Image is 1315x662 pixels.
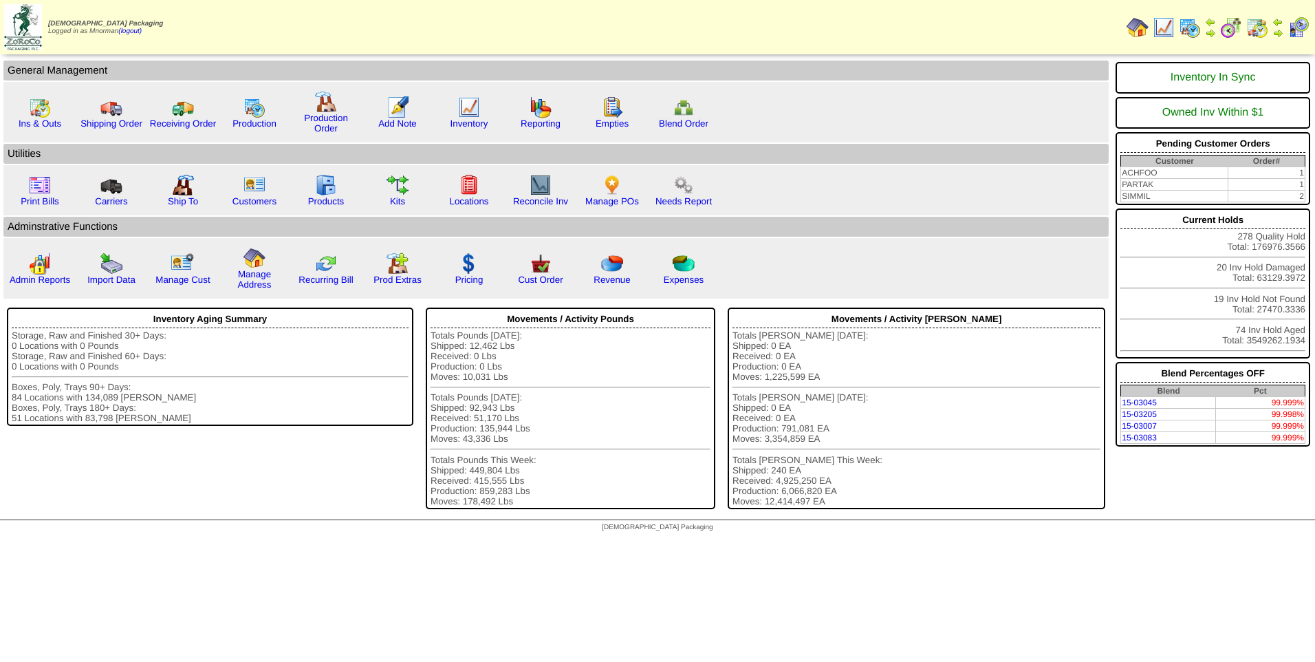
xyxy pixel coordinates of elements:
div: Owned Inv Within $1 [1120,100,1305,126]
img: arrowright.gif [1205,28,1216,39]
img: truck2.gif [172,96,194,118]
img: invoice2.gif [29,174,51,196]
a: Expenses [664,275,704,285]
th: Blend [1121,385,1216,397]
a: Ins & Outs [19,118,61,129]
img: dollar.gif [458,253,480,275]
a: Locations [449,196,488,206]
div: 278 Quality Hold Total: 176976.3566 20 Inv Hold Damaged Total: 63129.3972 19 Inv Hold Not Found T... [1116,209,1310,359]
a: Kits [390,196,405,206]
img: pie_chart2.png [673,253,695,275]
img: calendarinout.gif [1246,17,1268,39]
th: Order# [1228,156,1305,167]
a: Add Note [378,118,417,129]
img: factory.gif [315,91,337,113]
th: Customer [1121,156,1228,167]
th: Pct [1216,385,1305,397]
a: Ship To [168,196,198,206]
div: Movements / Activity [PERSON_NAME] [732,310,1100,328]
a: Receiving Order [150,118,216,129]
img: zoroco-logo-small.webp [4,4,42,50]
td: Utilities [3,144,1109,164]
a: (logout) [118,28,142,35]
a: Blend Order [659,118,708,129]
a: Reconcile Inv [513,196,568,206]
a: Needs Report [655,196,712,206]
td: 99.999% [1216,397,1305,409]
img: locations.gif [458,174,480,196]
img: truck3.gif [100,174,122,196]
img: reconcile.gif [315,253,337,275]
div: Pending Customer Orders [1120,135,1305,153]
img: customers.gif [243,174,265,196]
a: Admin Reports [10,275,70,285]
img: managecust.png [171,253,196,275]
img: workflow.png [673,174,695,196]
a: Revenue [594,275,630,285]
a: 15-03083 [1122,433,1157,442]
a: 15-03205 [1122,409,1157,419]
div: Storage, Raw and Finished 30+ Days: 0 Locations with 0 Pounds Storage, Raw and Finished 60+ Days:... [12,330,409,423]
a: Prod Extras [373,275,422,285]
a: Pricing [455,275,483,285]
div: Movements / Activity Pounds [431,310,710,328]
td: 1 [1228,179,1305,191]
a: Manage Address [238,269,272,290]
img: cabinet.gif [315,174,337,196]
img: cust_order.png [530,253,552,275]
td: SIMMIL [1121,191,1228,202]
span: [DEMOGRAPHIC_DATA] Packaging [602,524,713,531]
img: graph.gif [530,96,552,118]
a: Manage Cust [155,275,210,285]
img: line_graph2.gif [530,174,552,196]
a: Import Data [87,275,135,285]
img: network.png [673,96,695,118]
a: Cust Order [518,275,563,285]
img: import.gif [100,253,122,275]
img: arrowleft.gif [1205,17,1216,28]
td: 99.999% [1216,432,1305,444]
img: calendarinout.gif [29,96,51,118]
img: truck.gif [100,96,122,118]
a: Shipping Order [80,118,142,129]
a: Print Bills [21,196,59,206]
img: workflow.gif [387,174,409,196]
img: arrowleft.gif [1272,17,1283,28]
td: ACHFOO [1121,167,1228,179]
td: General Management [3,61,1109,81]
img: line_graph.gif [1153,17,1175,39]
td: 99.998% [1216,409,1305,420]
a: Customers [232,196,276,206]
img: pie_chart.png [601,253,623,275]
img: po.png [601,174,623,196]
div: Blend Percentages OFF [1120,365,1305,383]
img: calendarprod.gif [243,96,265,118]
img: arrowright.gif [1272,28,1283,39]
img: home.gif [243,247,265,269]
img: factory2.gif [172,174,194,196]
td: Adminstrative Functions [3,217,1109,237]
a: Products [308,196,345,206]
td: 1 [1228,167,1305,179]
a: Carriers [95,196,127,206]
a: Manage POs [585,196,639,206]
div: Totals Pounds [DATE]: Shipped: 12,462 Lbs Received: 0 Lbs Production: 0 Lbs Moves: 10,031 Lbs Tot... [431,330,710,506]
img: prodextras.gif [387,253,409,275]
img: home.gif [1127,17,1149,39]
span: Logged in as Mnorman [48,20,163,35]
a: Recurring Bill [298,275,353,285]
a: Production [232,118,276,129]
a: Reporting [521,118,561,129]
div: Inventory In Sync [1120,65,1305,91]
a: 15-03045 [1122,398,1157,407]
a: Production Order [304,113,348,134]
img: calendarcustomer.gif [1287,17,1309,39]
img: workorder.gif [601,96,623,118]
a: Inventory [450,118,488,129]
td: 2 [1228,191,1305,202]
img: calendarprod.gif [1179,17,1201,39]
a: Empties [596,118,629,129]
td: 99.999% [1216,420,1305,432]
img: orders.gif [387,96,409,118]
td: PARTAK [1121,179,1228,191]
